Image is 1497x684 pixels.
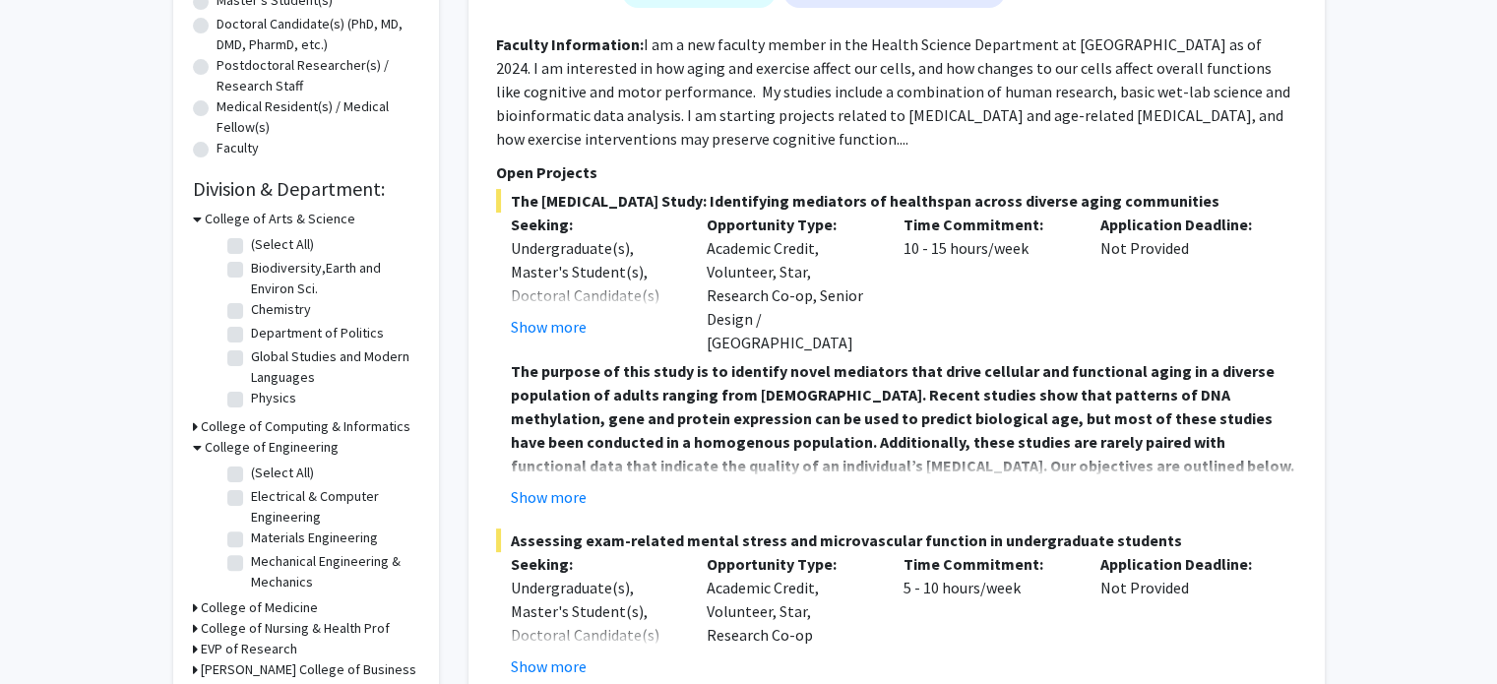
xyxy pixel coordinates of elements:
div: Academic Credit, Volunteer, Star, Research Co-op [692,552,889,678]
h2: Division & Department: [193,177,419,201]
h3: College of Medicine [201,597,318,618]
p: Opportunity Type: [707,213,874,236]
fg-read-more: I am a new faculty member in the Health Science Department at [GEOGRAPHIC_DATA] as of 2024. I am ... [496,34,1290,149]
button: Show more [511,485,587,509]
h3: College of Computing & Informatics [201,416,410,437]
label: (Select All) [251,463,314,483]
p: Time Commitment: [904,552,1071,576]
div: 10 - 15 hours/week [889,213,1086,354]
div: Undergraduate(s), Master's Student(s), Doctoral Candidate(s) (PhD, MD, DMD, PharmD, etc.) [511,236,678,354]
label: Biodiversity,Earth and Environ Sci. [251,258,414,299]
label: Mechanical Engineering & Mechanics [251,551,414,592]
p: Open Projects [496,160,1297,184]
p: Seeking: [511,552,678,576]
label: Department of Politics [251,323,384,343]
div: Not Provided [1086,213,1282,354]
label: Physics [251,388,296,408]
button: Show more [511,315,587,339]
button: Show more [511,654,587,678]
h3: [PERSON_NAME] College of Business [201,659,416,680]
strong: The purpose of this study is to identify novel mediators that drive cellular and functional aging... [511,361,1294,475]
p: Time Commitment: [904,213,1071,236]
span: The [MEDICAL_DATA] Study: Identifying mediators of healthspan across diverse aging communities [496,189,1297,213]
label: Faculty [217,138,259,158]
div: Academic Credit, Volunteer, Star, Research Co-op, Senior Design / [GEOGRAPHIC_DATA] [692,213,889,354]
h3: College of Nursing & Health Prof [201,618,390,639]
p: Seeking: [511,213,678,236]
b: Faculty Information: [496,34,644,54]
h3: College of Engineering [205,437,339,458]
label: Global Studies and Modern Languages [251,346,414,388]
label: Postdoctoral Researcher(s) / Research Staff [217,55,419,96]
label: Materials Engineering [251,528,378,548]
p: Opportunity Type: [707,552,874,576]
label: Electrical & Computer Engineering [251,486,414,528]
h3: College of Arts & Science [205,209,355,229]
iframe: Chat [15,595,84,669]
div: 5 - 10 hours/week [889,552,1086,678]
p: Application Deadline: [1100,213,1268,236]
label: Medical Resident(s) / Medical Fellow(s) [217,96,419,138]
span: Assessing exam-related mental stress and microvascular function in undergraduate students [496,529,1297,552]
h3: EVP of Research [201,639,297,659]
label: Chemistry [251,299,311,320]
div: Not Provided [1086,552,1282,678]
label: (Select All) [251,234,314,255]
label: Doctoral Candidate(s) (PhD, MD, DMD, PharmD, etc.) [217,14,419,55]
p: Application Deadline: [1100,552,1268,576]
